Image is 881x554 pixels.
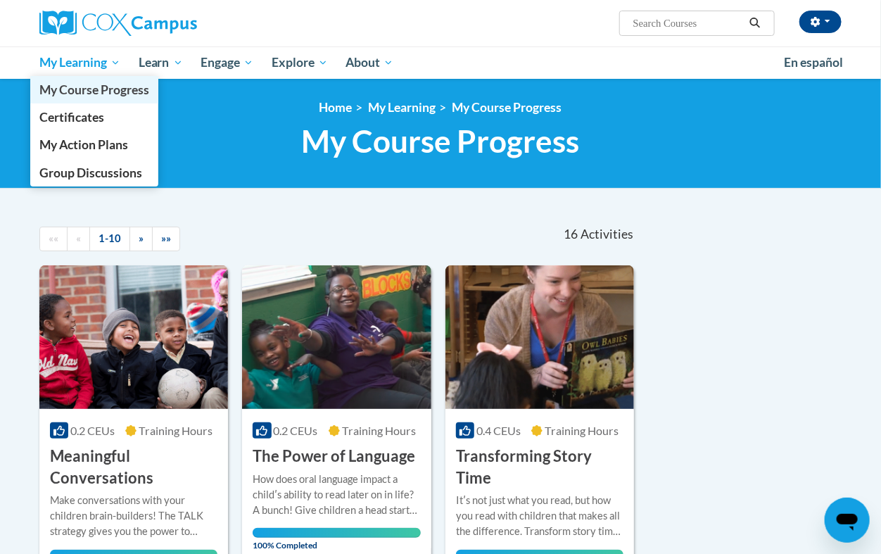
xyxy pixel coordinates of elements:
a: My Learning [369,100,436,115]
span: » [139,232,144,244]
span: Certificates [39,110,104,125]
a: Begining [39,227,68,251]
span: 100% Completed [253,528,420,550]
span: My Course Progress [39,82,149,97]
a: Learn [129,46,192,79]
span: «« [49,232,58,244]
a: Certificates [30,103,158,131]
button: Search [744,15,766,32]
span: Explore [272,54,328,71]
div: Make conversations with your children brain-builders! The TALK strategy gives you the power to en... [50,493,217,539]
span: My Course Progress [302,122,580,160]
a: Previous [67,227,90,251]
div: How does oral language impact a childʹs ability to read later on in life? A bunch! Give children ... [253,472,420,518]
span: My Learning [39,54,120,71]
div: Itʹs not just what you read, but how you read with children that makes all the difference. Transf... [456,493,623,539]
span: Engage [201,54,253,71]
span: Training Hours [342,424,416,437]
span: 0.2 CEUs [70,424,115,437]
a: Cox Campus [39,11,293,36]
a: En español [775,48,852,77]
a: Engage [191,46,262,79]
span: « [76,232,81,244]
iframe: Button to launch messaging window [825,498,870,543]
span: 0.4 CEUs [476,424,521,437]
a: My Course Progress [452,100,562,115]
h3: Transforming Story Time [456,446,623,489]
div: Main menu [29,46,852,79]
a: Home [319,100,353,115]
span: Training Hours [545,424,619,437]
a: Explore [262,46,337,79]
span: »» [161,232,171,244]
span: 0.2 CEUs [274,424,318,437]
button: Account Settings [799,11,842,33]
h3: Meaningful Conversations [50,446,217,489]
span: My Action Plans [39,137,128,152]
a: 1-10 [89,227,130,251]
input: Search Courses [632,15,744,32]
span: Training Hours [139,424,213,437]
img: Course Logo [445,265,634,409]
a: My Learning [30,46,129,79]
a: Group Discussions [30,159,158,187]
span: 16 [564,227,578,242]
img: Course Logo [39,265,228,409]
span: Group Discussions [39,165,142,180]
span: En español [784,55,843,70]
h3: The Power of Language [253,446,415,467]
img: Cox Campus [39,11,197,36]
a: Next [129,227,153,251]
a: My Action Plans [30,131,158,158]
a: About [337,46,403,79]
a: My Course Progress [30,76,158,103]
a: End [152,227,180,251]
div: Your progress [253,528,420,538]
span: About [346,54,393,71]
span: Activities [581,227,633,242]
span: Learn [139,54,183,71]
img: Course Logo [242,265,431,409]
